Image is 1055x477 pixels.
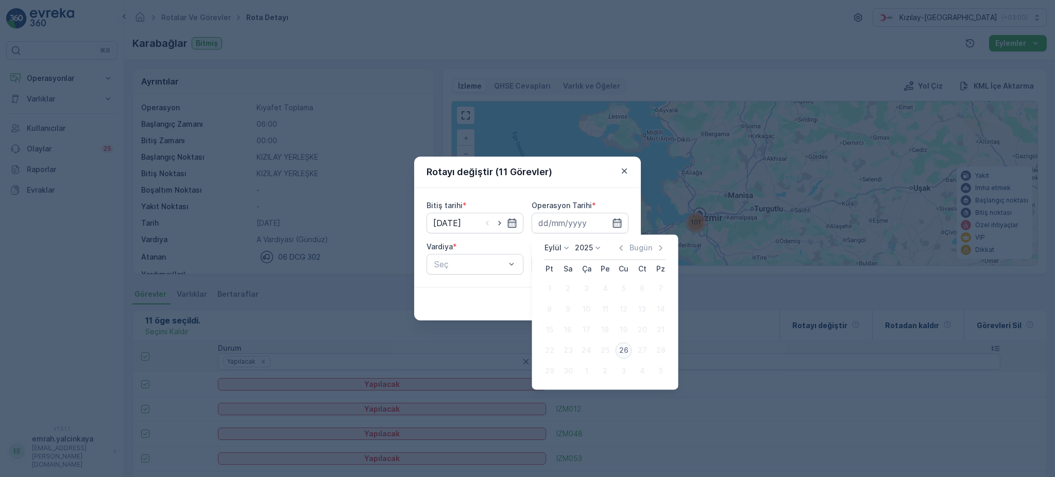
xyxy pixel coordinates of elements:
div: 6 [634,280,651,297]
div: 3 [616,363,632,379]
th: Perşembe [596,260,615,278]
div: 24 [578,342,595,359]
label: Bitiş tarihi [427,201,463,210]
div: 19 [616,321,632,338]
div: 25 [597,342,614,359]
label: Operasyon Tarihi [532,201,592,210]
th: Cumartesi [633,260,652,278]
div: 5 [653,363,669,379]
div: 13 [634,301,651,317]
input: dd/mm/yyyy [532,213,628,233]
div: 9 [560,301,576,317]
div: 28 [653,342,669,359]
div: 10 [578,301,595,317]
p: Seç [434,258,505,270]
div: 5 [616,280,632,297]
div: 12 [616,301,632,317]
input: dd/mm/yyyy [427,213,523,233]
th: Pazar [652,260,670,278]
div: 4 [634,363,651,379]
div: 11 [597,301,614,317]
div: 26 [616,342,632,359]
div: 2 [597,363,614,379]
div: 15 [541,321,558,338]
div: 30 [560,363,576,379]
div: 8 [541,301,558,317]
div: 29 [541,363,558,379]
div: 22 [541,342,558,359]
div: 7 [653,280,669,297]
div: 21 [653,321,669,338]
th: Pazartesi [540,260,559,278]
div: 27 [634,342,651,359]
div: 4 [597,280,614,297]
div: 2 [560,280,576,297]
div: 1 [578,363,595,379]
th: Salı [559,260,577,278]
th: Çarşamba [577,260,596,278]
div: 14 [653,301,669,317]
p: Eylül [544,243,561,253]
p: 2025 [575,243,593,253]
div: 23 [560,342,576,359]
div: 20 [634,321,651,338]
div: 3 [578,280,595,297]
p: Bugün [629,243,652,253]
div: 1 [541,280,558,297]
label: Vardiya [427,242,453,251]
div: 16 [560,321,576,338]
div: 17 [578,321,595,338]
div: 18 [597,321,614,338]
th: Cuma [615,260,633,278]
p: Rotayı değiştir (11 Görevler) [427,165,552,179]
